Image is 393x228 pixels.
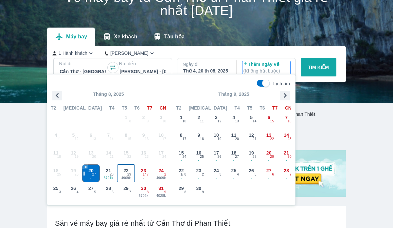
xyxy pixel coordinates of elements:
button: 213721k28 [100,164,117,182]
button: 14-23 [277,129,295,147]
span: - [260,122,277,128]
button: 10-19 [207,129,225,147]
span: 14 [253,119,257,124]
p: Thêm ngày về [243,61,289,74]
button: 305702k8 [135,182,152,200]
button: 25-4 [225,164,243,182]
button: 25-3 [47,182,65,200]
span: 27 [266,167,272,174]
span: - [208,140,225,145]
p: Tàu hỏa [164,33,185,40]
p: Tháng 9, 2025 [172,91,295,97]
span: 14 [284,132,289,138]
span: - [135,176,152,181]
span: 31 [158,185,164,192]
button: 23-1/ 7 [135,164,152,182]
span: - [278,122,295,128]
span: 24 [158,167,164,174]
button: 13-22 [260,129,278,147]
span: 27 [88,185,94,192]
span: 30 [196,185,201,192]
span: 3721k [100,176,117,181]
span: 10 [214,132,219,138]
button: 29-8 [172,182,190,200]
button: 23-2 [190,164,208,182]
button: 28-7 [277,164,295,182]
span: 22 [270,136,274,142]
button: 20-29 [260,147,278,164]
span: - [190,193,207,198]
span: - [190,158,207,163]
span: 20 [88,167,94,174]
span: 4028k [152,193,170,198]
span: - [260,158,277,163]
span: - [173,158,190,163]
span: - [260,140,277,145]
span: 13 [235,119,239,124]
button: 27-5 [82,182,100,200]
span: - [173,193,190,198]
span: 17 [214,150,219,156]
span: 25 [231,167,237,174]
span: 8 [147,190,149,195]
button: 6-15 [260,111,278,129]
span: - [278,140,295,145]
button: 19-28 [242,147,260,164]
button: 3-12 [207,111,225,129]
span: Đi [83,166,86,169]
button: 27-6 [260,164,278,182]
span: 21 [284,150,289,156]
span: 24 [214,167,219,174]
span: 6 [272,172,274,177]
span: 25 [53,185,59,192]
span: - [47,193,64,198]
span: 9 [164,190,166,195]
span: 7 [129,190,131,195]
span: T6 [134,105,140,111]
button: 8-17 [172,129,190,147]
span: T6 [260,105,265,111]
span: - [82,193,99,198]
span: 29 [127,172,131,177]
span: 25 [200,154,204,159]
h2: Săn vé máy bay giá rẻ nhất từ Cần Thơ đi Phan Thiết [55,219,338,228]
button: 21-30 [277,147,295,164]
div: Thứ 4, 20 th 08, 2025 [183,68,229,74]
span: 22 [179,167,184,174]
span: 19 [249,150,254,156]
span: 13 [266,132,272,138]
span: - [190,122,207,128]
span: 9 [202,190,204,195]
span: 4909k [152,176,170,181]
span: 5702k [135,193,152,198]
span: - [208,158,225,163]
button: 1 Hành khách [52,50,94,57]
span: 27 [92,172,96,177]
span: 9 [197,132,200,138]
span: 16 [196,150,201,156]
p: Nơi đi [59,60,106,67]
span: - [260,176,277,181]
span: 28 [106,185,111,192]
button: 26-4 [65,182,82,200]
span: - [117,193,134,198]
span: 1 [180,114,183,121]
button: TÌM KIẾM [301,58,336,76]
span: 22 [123,167,129,174]
span: - [243,122,260,128]
button: ||20-27 [82,164,100,182]
p: Ngày đi [183,61,230,68]
span: 11 [231,132,237,138]
p: [PERSON_NAME] [110,50,149,56]
span: - [190,176,207,181]
span: 4909k [117,176,134,181]
span: CN [285,105,292,111]
span: 23 [196,167,201,174]
span: T7 [147,105,152,111]
button: 314028k9 [152,182,170,200]
span: 1 / 8 [180,172,186,177]
span: T4 [235,105,240,111]
span: - [208,122,225,128]
span: 28 [284,167,289,174]
p: Máy bay [66,33,87,40]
